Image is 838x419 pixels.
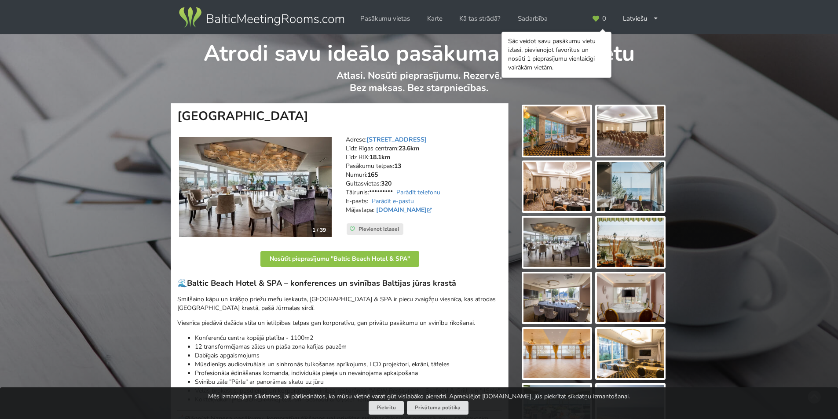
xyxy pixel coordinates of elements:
[597,218,664,267] img: Baltic Beach Hotel & SPA | Jūrmala | Pasākumu vieta - galerijas bilde
[195,334,502,342] li: Konferenču centra kopējā platība - 1100m2
[523,329,590,378] img: Baltic Beach Hotel & SPA | Jūrmala | Pasākumu vieta - galerijas bilde
[512,10,554,27] a: Sadarbība
[453,10,507,27] a: Kā tas strādā?
[195,342,502,351] li: 12 transformējamas zāles un plaša zona kafijas pauzēm
[177,278,502,288] h3: 🌊
[597,106,664,156] img: Baltic Beach Hotel & SPA | Jūrmala | Pasākumu vieta - galerijas bilde
[260,251,419,267] button: Nosūtīt pieprasījumu "Baltic Beach Hotel & SPA"
[370,153,390,161] strong: 18.1km
[523,162,590,211] img: Baltic Beach Hotel & SPA | Jūrmala | Pasākumu vieta - galerijas bilde
[346,135,502,223] address: Adrese: Līdz Rīgas centram: Līdz RIX: Pasākumu telpas: Numuri: Gultasvietas: Tālrunis: E-pasts: M...
[171,34,667,68] h1: Atrodi savu ideālo pasākuma norises vietu
[617,10,665,27] div: Latviešu
[394,162,401,170] strong: 13
[399,144,419,153] strong: 23.6km
[367,171,378,179] strong: 165
[179,137,332,237] img: Viesnīca | Jūrmala | Baltic Beach Hotel & SPA
[407,401,468,415] a: Privātuma politika
[381,179,392,188] strong: 320
[195,360,502,369] li: Mūsdienīgs audiovizuālais un sinhronās tulkošanas aprīkojums, LCD projektori, ekrāni, tāfeles
[372,197,414,205] a: Parādīt e-pastu
[597,329,664,378] img: Baltic Beach Hotel & SPA | Jūrmala | Pasākumu vieta - galerijas bilde
[369,401,404,415] button: Piekrītu
[523,273,590,323] img: Baltic Beach Hotel & SPA | Jūrmala | Pasākumu vieta - galerijas bilde
[354,10,416,27] a: Pasākumu vietas
[195,369,502,378] li: Profesionāla ēdināšanas komanda, individuāla pieeja un nevainojama apkalpošana
[307,223,331,237] div: 1 / 39
[359,226,399,233] span: Pievienot izlasei
[602,15,606,22] span: 0
[179,137,332,237] a: Viesnīca | Jūrmala | Baltic Beach Hotel & SPA 1 / 39
[597,162,664,211] img: Baltic Beach Hotel & SPA | Jūrmala | Pasākumu vieta - galerijas bilde
[177,5,346,30] img: Baltic Meeting Rooms
[195,378,502,386] li: Svinību zāle "Pērle" ar panorāmas skatu uz jūru
[421,10,449,27] a: Karte
[523,106,590,156] img: Baltic Beach Hotel & SPA | Jūrmala | Pasākumu vieta - galerijas bilde
[376,206,434,214] a: [DOMAIN_NAME]
[171,69,667,103] p: Atlasi. Nosūti pieprasījumu. Rezervē. Bez maksas. Bez starpniecības.
[187,278,456,288] strong: Baltic Beach Hotel & SPA – konferences un svinības Baltijas jūras krastā
[508,37,605,72] div: Sāc veidot savu pasākumu vietu izlasi, pievienojot favorītus un nosūti 1 pieprasījumu vienlaicīgi...
[177,295,502,313] p: Smilšaino kāpu un krāšņo priežu mežu ieskauta, [GEOGRAPHIC_DATA] & SPA ir piecu zvaigžņu viesnīca...
[195,351,502,360] li: Dabīgais apgaismojums
[171,103,509,129] h1: [GEOGRAPHIC_DATA]
[177,319,502,328] p: Viesnīca piedāvā dažāda stila un ietilpības telpas gan korporatīvu, gan privātu pasākumu un svinī...
[195,386,502,395] li: Vēlās brokastis, pusdienas un korporatīvās svinības restorānos "VIEW Restaurant – Seafood & Grill...
[366,135,427,144] a: [STREET_ADDRESS]
[597,273,664,323] img: Baltic Beach Hotel & SPA | Jūrmala | Pasākumu vieta - galerijas bilde
[523,218,590,267] img: Baltic Beach Hotel & SPA | Jūrmala | Pasākumu vieta - galerijas bilde
[396,188,440,197] a: Parādīt telefonu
